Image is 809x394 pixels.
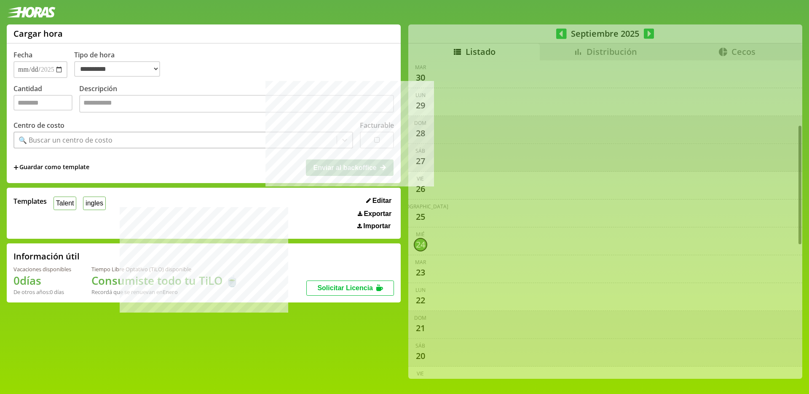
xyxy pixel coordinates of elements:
[13,28,63,39] h1: Cargar hora
[74,61,160,77] select: Tipo de hora
[363,222,391,230] span: Importar
[372,197,391,205] span: Editar
[317,284,373,291] span: Solicitar Licencia
[19,135,113,145] div: 🔍 Buscar un centro de costo
[13,121,64,130] label: Centro de costo
[91,288,239,296] div: Recordá que se renuevan en
[13,163,19,172] span: +
[306,281,394,296] button: Solicitar Licencia
[364,197,394,205] button: Editar
[13,197,47,206] span: Templates
[7,7,56,18] img: logotipo
[13,273,71,288] h1: 0 días
[13,84,79,115] label: Cantidad
[364,210,391,218] span: Exportar
[79,84,394,115] label: Descripción
[91,265,239,273] div: Tiempo Libre Optativo (TiLO) disponible
[13,50,32,59] label: Fecha
[79,95,394,113] textarea: Descripción
[355,210,394,218] button: Exportar
[13,265,71,273] div: Vacaciones disponibles
[91,273,239,288] h1: Consumiste todo tu TiLO 🍵
[13,95,72,111] input: Cantidad
[360,121,394,130] label: Facturable
[74,50,167,78] label: Tipo de hora
[13,251,80,262] h2: Información útil
[83,197,105,210] button: ingles
[13,288,71,296] div: De otros años: 0 días
[163,288,178,296] b: Enero
[54,197,76,210] button: Talent
[13,163,89,172] span: +Guardar como template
